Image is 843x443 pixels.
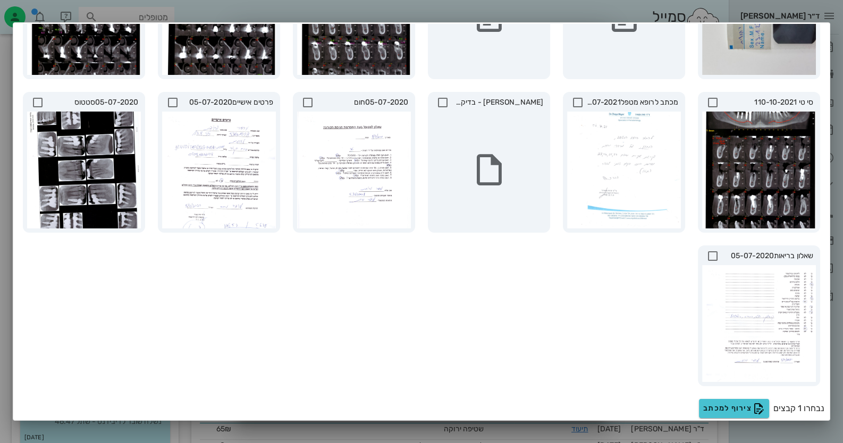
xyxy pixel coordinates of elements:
span: צירוף למכתב [703,402,765,415]
span: פרטים אישיים05-07-2020 [182,97,273,108]
span: 05-07-2020סטטוס [47,97,138,108]
span: [PERSON_NAME] - בדיקה.rtf [452,97,543,108]
span: נבחרו 1 קבצים [773,402,824,415]
span: שאלון בריאות05-07-2020 [722,250,813,262]
span: מכתב לרופא מטפל26-07-2021 [587,97,678,108]
span: סי טי 110-10-2021 [722,97,813,108]
span: 05-07-2020חום [317,97,408,108]
button: צירוף למכתב [699,399,769,418]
